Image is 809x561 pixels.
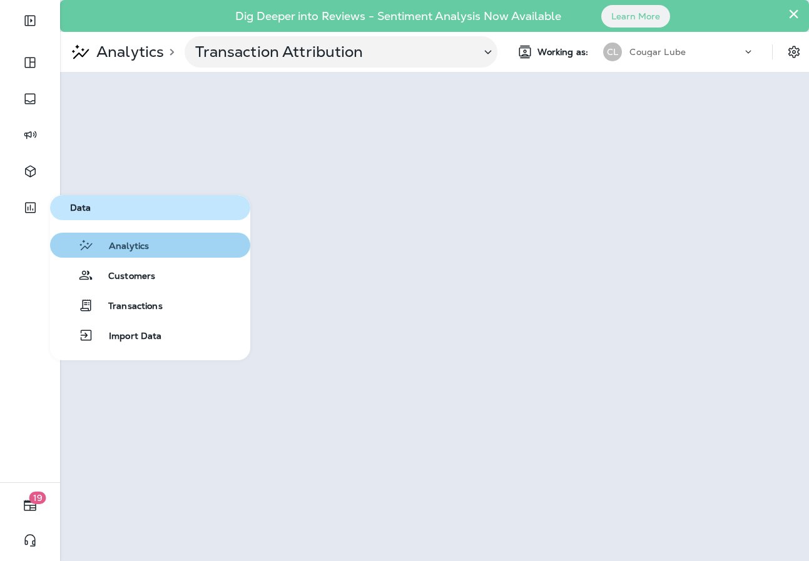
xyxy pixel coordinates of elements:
[50,263,250,288] button: Customers
[29,492,46,504] span: 19
[603,43,622,61] div: CL
[93,301,163,313] span: Transactions
[601,5,670,28] button: Learn More
[94,241,149,253] span: Analytics
[91,43,164,61] p: Analytics
[50,323,250,348] button: Import Data
[629,47,686,57] p: Cougar Lube
[60,72,809,561] iframe: To enrich screen reader interactions, please activate Accessibility in Grammarly extension settings
[195,43,471,61] p: Transaction Attribution
[94,331,162,343] span: Import Data
[93,271,155,283] span: Customers
[783,41,805,63] button: Settings
[50,293,250,318] button: Transactions
[164,47,175,57] p: >
[537,47,591,58] span: Working as:
[788,4,800,24] button: Close
[13,8,48,33] button: Expand Sidebar
[199,14,598,18] p: Dig Deeper into Reviews - Sentiment Analysis Now Available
